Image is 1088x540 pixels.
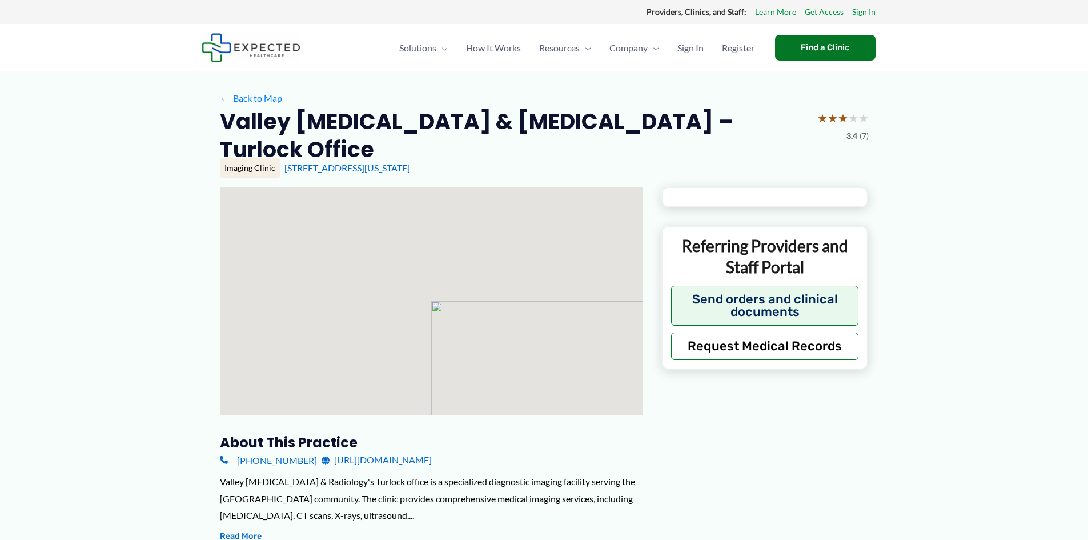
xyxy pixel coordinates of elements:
a: SolutionsMenu Toggle [390,28,457,68]
nav: Primary Site Navigation [390,28,764,68]
a: Find a Clinic [775,35,876,61]
a: CompanyMenu Toggle [600,28,668,68]
span: Sign In [677,28,704,68]
h3: About this practice [220,434,643,451]
p: Referring Providers and Staff Portal [671,235,859,277]
span: Resources [539,28,580,68]
a: How It Works [457,28,530,68]
a: [PHONE_NUMBER] [220,451,317,469]
a: Learn More [755,5,796,19]
span: ★ [817,107,828,129]
a: [STREET_ADDRESS][US_STATE] [284,162,410,173]
img: Expected Healthcare Logo - side, dark font, small [202,33,300,62]
span: Register [722,28,754,68]
a: Sign In [852,5,876,19]
button: Request Medical Records [671,333,859,360]
a: Get Access [805,5,844,19]
span: ★ [858,107,869,129]
span: Solutions [399,28,436,68]
span: (7) [860,129,869,143]
a: Sign In [668,28,713,68]
span: Menu Toggle [580,28,591,68]
strong: Providers, Clinics, and Staff: [647,7,746,17]
h2: Valley [MEDICAL_DATA] & [MEDICAL_DATA] – Turlock Office [220,107,808,164]
span: ★ [838,107,848,129]
a: [URL][DOMAIN_NAME] [322,451,432,469]
span: 3.4 [846,129,857,143]
span: ★ [828,107,838,129]
span: ← [220,93,231,103]
span: Company [609,28,648,68]
a: ResourcesMenu Toggle [530,28,600,68]
a: Register [713,28,764,68]
span: Menu Toggle [648,28,659,68]
span: ★ [848,107,858,129]
span: Menu Toggle [436,28,448,68]
span: How It Works [466,28,521,68]
a: ←Back to Map [220,90,282,107]
div: Imaging Clinic [220,158,280,178]
button: Send orders and clinical documents [671,286,859,326]
div: Valley [MEDICAL_DATA] & Radiology's Turlock office is a specialized diagnostic imaging facility s... [220,473,643,524]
